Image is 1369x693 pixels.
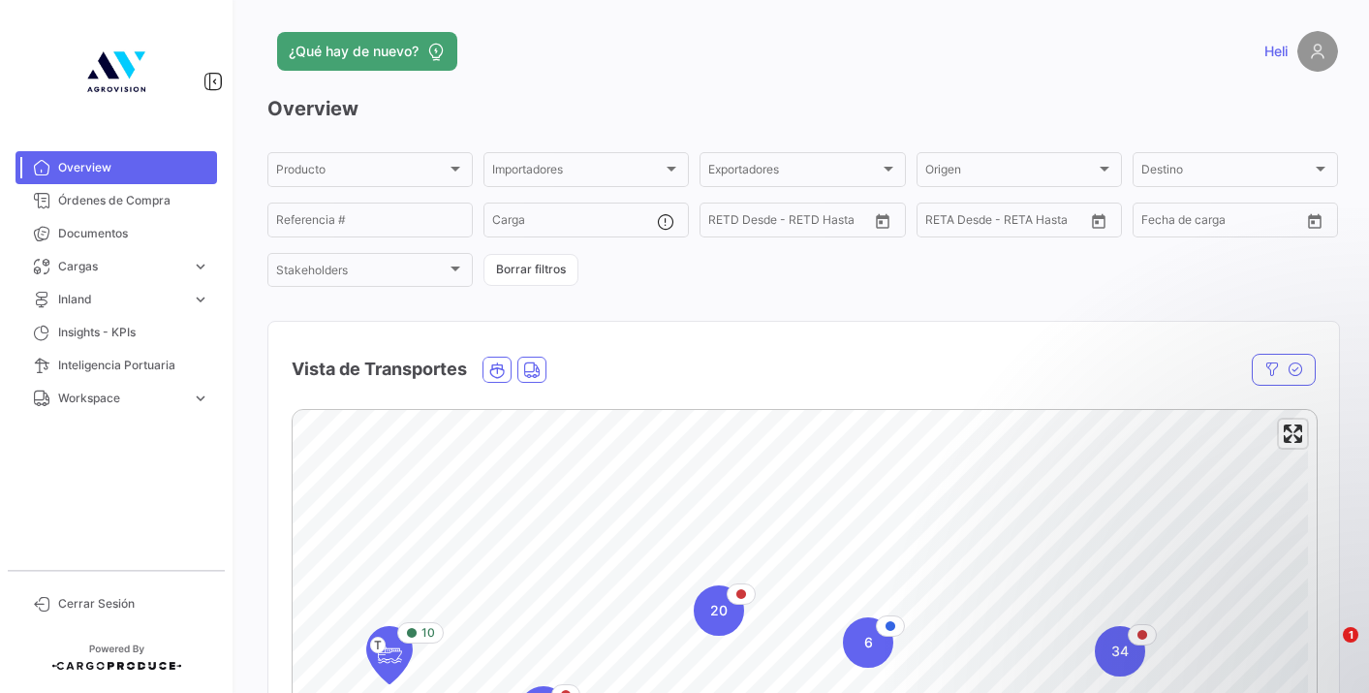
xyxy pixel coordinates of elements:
span: Inteligencia Portuaria [58,357,209,374]
span: Origen [925,166,1096,179]
a: Documentos [16,217,217,250]
a: Overview [16,151,217,184]
button: Open calendar [1300,206,1329,236]
img: placeholder-user.png [1297,31,1338,72]
input: Hasta [974,216,1049,230]
span: Órdenes de Compra [58,192,209,209]
div: Map marker [694,585,744,636]
span: expand_more [192,291,209,308]
span: Documentos [58,225,209,242]
a: Inteligencia Portuaria [16,349,217,382]
span: Cargas [58,258,184,275]
span: Overview [58,159,209,176]
div: Map marker [366,626,413,684]
span: 34 [1111,642,1129,661]
span: 6 [864,633,873,652]
span: Insights - KPIs [58,324,209,341]
span: ¿Qué hay de nuevo? [289,42,419,61]
span: 20 [710,601,728,620]
a: Insights - KPIs [16,316,217,349]
input: Hasta [1190,216,1265,230]
img: 4b7f8542-3a82-4138-a362-aafd166d3a59.jpg [68,23,165,120]
input: Desde [1141,216,1176,230]
span: Importadores [492,166,663,179]
input: Hasta [757,216,832,230]
span: 1 [1343,627,1358,643]
button: Ocean [483,358,511,382]
input: Desde [708,216,743,230]
a: Órdenes de Compra [16,184,217,217]
span: Workspace [58,390,184,407]
h3: Overview [267,95,1338,122]
span: Cerrar Sesión [58,595,209,613]
h4: Vista de Transportes [292,356,467,383]
input: Desde [925,216,960,230]
button: Enter fullscreen [1279,420,1307,448]
button: Open calendar [1084,206,1113,236]
div: Map marker [843,617,893,668]
span: 10 [421,624,435,642]
button: ¿Qué hay de nuevo? [277,32,457,71]
span: Stakeholders [276,267,447,280]
span: Inland [58,291,184,308]
span: expand_more [192,390,209,407]
button: Borrar filtros [483,254,578,286]
iframe: Intercom live chat [1303,627,1350,674]
span: T [370,637,386,653]
span: expand_more [192,258,209,275]
button: Land [518,358,545,382]
button: Open calendar [868,206,897,236]
span: Exportadores [708,166,879,179]
div: Map marker [1095,626,1145,677]
span: Destino [1141,166,1312,179]
span: Producto [276,166,447,179]
span: Heli [1264,42,1288,61]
